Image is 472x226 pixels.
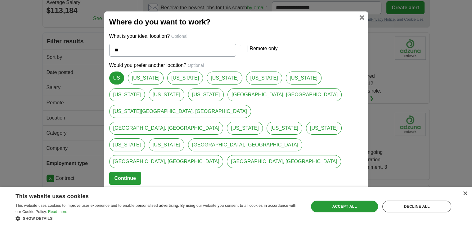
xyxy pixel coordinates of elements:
[16,215,300,221] div: Show details
[207,72,242,85] a: [US_STATE]
[16,191,285,200] div: This website uses cookies
[109,155,223,168] a: [GEOGRAPHIC_DATA], [GEOGRAPHIC_DATA]
[382,201,451,212] div: Decline all
[306,122,342,135] a: [US_STATE]
[188,88,224,101] a: [US_STATE]
[188,63,204,68] span: Optional
[311,201,378,212] div: Accept all
[286,72,321,85] a: [US_STATE]
[109,122,223,135] a: [GEOGRAPHIC_DATA], [GEOGRAPHIC_DATA]
[16,203,296,214] span: This website uses cookies to improve user experience and to enable personalised advertising. By u...
[227,88,342,101] a: [GEOGRAPHIC_DATA], [GEOGRAPHIC_DATA]
[149,138,184,151] a: [US_STATE]
[109,16,363,28] h2: Where do you want to work?
[48,210,67,214] a: Read more, opens a new window
[109,138,145,151] a: [US_STATE]
[246,72,282,85] a: [US_STATE]
[109,172,141,185] button: Continue
[149,88,184,101] a: [US_STATE]
[171,34,187,39] span: Optional
[463,191,467,196] div: Close
[227,155,341,168] a: [GEOGRAPHIC_DATA], [GEOGRAPHIC_DATA]
[128,72,164,85] a: [US_STATE]
[109,72,124,85] a: US
[23,216,53,221] span: Show details
[109,105,251,118] a: [US_STATE][GEOGRAPHIC_DATA], [GEOGRAPHIC_DATA]
[109,62,363,69] p: Would you prefer another location?
[167,72,203,85] a: [US_STATE]
[109,33,363,40] p: What is your ideal location?
[250,45,278,52] label: Remote only
[188,138,302,151] a: [GEOGRAPHIC_DATA], [GEOGRAPHIC_DATA]
[227,122,263,135] a: [US_STATE]
[109,88,145,101] a: [US_STATE]
[267,122,302,135] a: [US_STATE]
